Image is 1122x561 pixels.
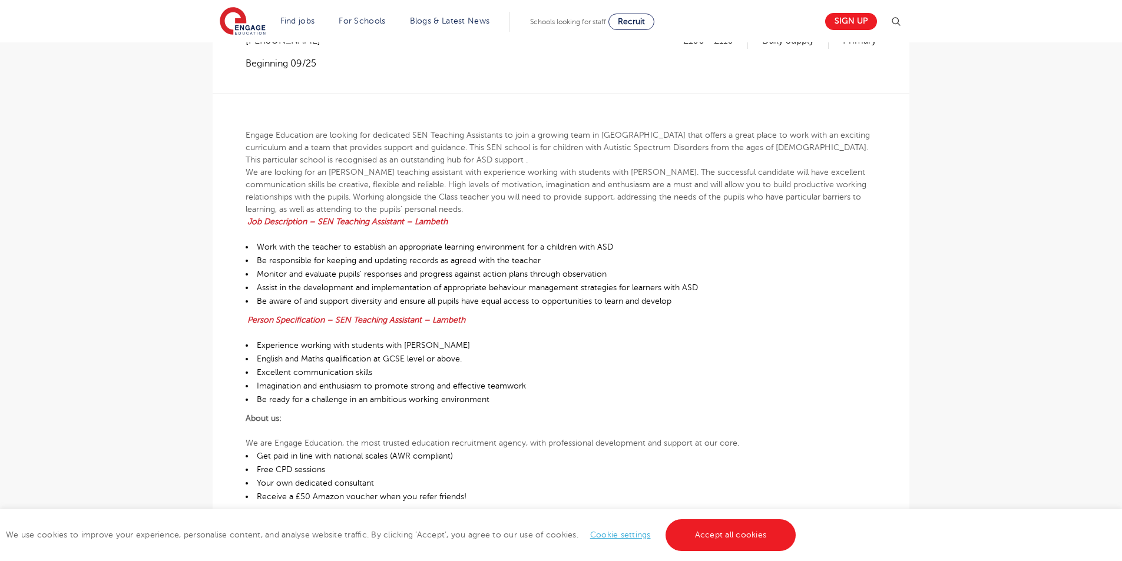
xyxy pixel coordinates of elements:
[339,16,385,25] a: For Schools
[530,18,606,26] span: Schools looking for staff
[246,338,876,352] li: Experience working with students with [PERSON_NAME]
[246,414,282,423] b: About us:
[246,254,876,267] li: Be responsible for keeping and updating records as agreed with the teacher
[6,530,799,539] span: We use cookies to improve your experience, personalise content, and analyse website traffic. By c...
[246,393,876,406] li: Be ready for a challenge in an ambitious working environment
[246,294,876,308] li: Be aware of and support diversity and ensure all pupils have equal access to opportunities to lea...
[246,437,876,449] p: We are Engage Education, the most trusted education recruitment agency, with professional develop...
[410,16,490,25] a: Blogs & Latest News
[666,519,796,551] a: Accept all cookies
[618,17,645,26] span: Recruit
[246,379,876,393] li: Imagination and enthusiasm to promote strong and effective teamwork
[246,463,876,476] li: Free CPD sessions
[280,16,315,25] a: Find jobs
[246,352,876,366] li: English and Maths qualification at GCSE level or above.
[246,240,876,254] li: Work with the teacher to establish an appropriate learning environment for a children with ASD
[608,14,654,30] a: Recruit
[246,57,332,70] p: Beginning 09/25
[220,7,266,36] img: Engage Education
[825,13,877,30] a: Sign up
[246,129,876,166] p: Engage Education are looking for dedicated SEN Teaching Assistants to join a growing team in [GEO...
[247,217,448,226] b: Job Description – SEN Teaching Assistant – Lambeth
[247,316,465,324] b: Person Specification – SEN Teaching Assistant – Lambeth
[246,267,876,281] li: Monitor and evaluate pupils’ responses and progress against action plans through observation
[246,490,876,503] li: Receive a £50 Amazon voucher when you refer friends!
[246,476,876,490] li: Your own dedicated consultant
[590,530,651,539] a: Cookie settings
[246,281,876,294] li: Assist in the development and implementation of appropriate behaviour management strategies for l...
[246,166,876,215] p: We are looking for an [PERSON_NAME] teaching assistant with experience working with students with...
[246,449,876,463] li: Get paid in line with national scales (AWR compliant)
[246,366,876,379] li: Excellent communication skills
